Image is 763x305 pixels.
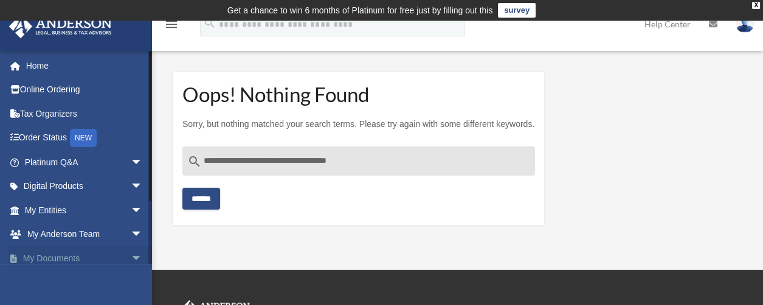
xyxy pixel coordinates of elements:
a: Home [9,53,155,78]
a: Order StatusNEW [9,126,161,151]
a: Platinum Q&Aarrow_drop_down [9,150,161,174]
a: survey [498,3,536,18]
i: search [187,154,202,169]
a: menu [164,21,179,32]
div: close [752,2,760,9]
i: search [203,16,216,30]
a: My Entitiesarrow_drop_down [9,198,161,222]
div: Get a chance to win 6 months of Platinum for free just by filling out this [227,3,493,18]
span: arrow_drop_down [131,150,155,175]
img: Anderson Advisors Platinum Portal [5,15,116,38]
img: User Pic [736,15,754,33]
span: arrow_drop_down [131,246,155,271]
span: arrow_drop_down [131,222,155,247]
p: Sorry, but nothing matched your search terms. Please try again with some different keywords. [182,117,535,132]
a: Online Ordering [9,78,161,102]
span: arrow_drop_down [131,198,155,223]
h1: Oops! Nothing Found [182,87,535,102]
i: menu [164,17,179,32]
span: arrow_drop_down [131,174,155,199]
div: NEW [70,129,97,147]
a: My Anderson Teamarrow_drop_down [9,222,161,247]
a: My Documentsarrow_drop_down [9,246,161,270]
a: Digital Productsarrow_drop_down [9,174,161,199]
a: Tax Organizers [9,101,161,126]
